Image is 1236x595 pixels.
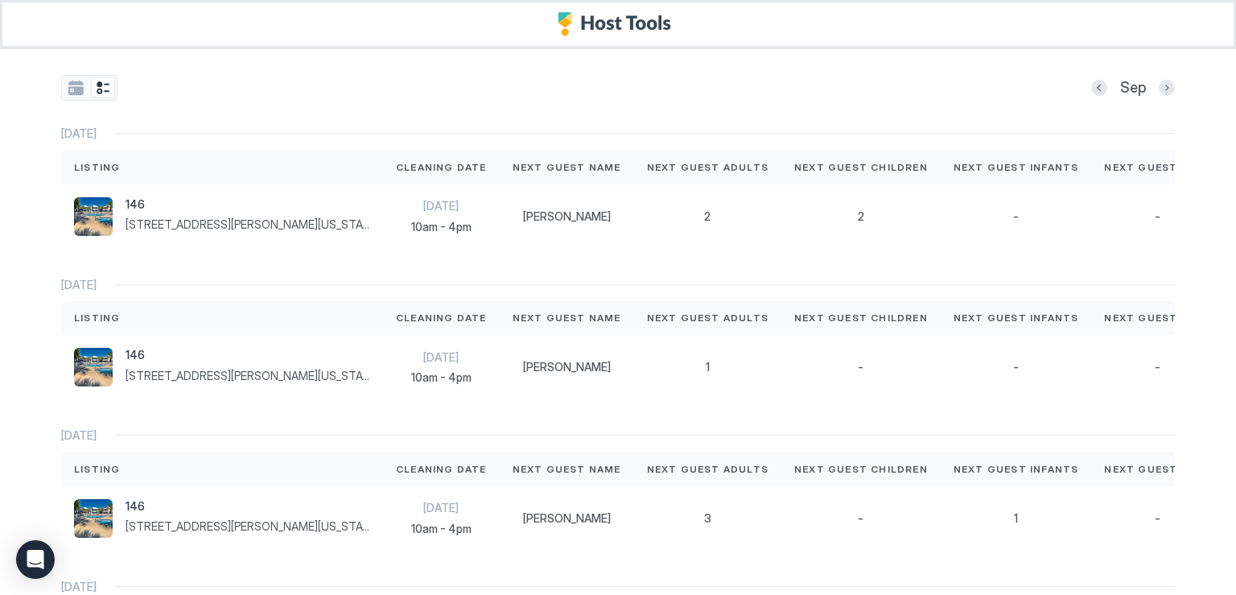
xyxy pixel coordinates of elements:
span: [STREET_ADDRESS][PERSON_NAME][US_STATE] [126,519,370,534]
span: Next Guest Name [513,311,621,325]
div: listing image [74,348,113,386]
div: tab-group [61,75,117,101]
span: [DATE] [396,199,487,213]
span: - [1155,360,1160,374]
span: Next Guest Pets [1104,462,1210,477]
span: Listing [74,160,120,175]
span: Cleaning Date [396,311,487,325]
span: [PERSON_NAME] [523,209,611,224]
span: Next Guest Infants [954,462,1079,477]
span: 1 [706,360,710,374]
span: 1 [1014,511,1018,526]
span: Next Guest Pets [1104,160,1210,175]
div: Open Intercom Messenger [16,540,55,579]
span: Next Guest Children [794,160,928,175]
span: [DATE] [61,126,97,141]
span: [DATE] [61,278,97,292]
span: [PERSON_NAME] [523,360,611,374]
span: Next Guest Adults [647,462,768,477]
span: Sep [1120,79,1146,97]
span: Next Guest Adults [647,160,768,175]
span: 10am - 4pm [396,370,487,385]
span: Next Guest Infants [954,311,1079,325]
span: Next Guest Pets [1104,311,1210,325]
span: [STREET_ADDRESS][PERSON_NAME][US_STATE] [126,217,370,232]
span: 10am - 4pm [396,220,487,234]
span: Next Guest Adults [647,311,768,325]
span: Next Guest Name [513,160,621,175]
span: 3 [704,511,711,526]
span: [DATE] [61,580,97,594]
span: Next Guest Infants [954,160,1079,175]
span: Next Guest Children [794,462,928,477]
span: [DATE] [396,350,487,365]
div: listing image [74,499,113,538]
span: 2 [704,209,711,224]
span: - [1013,360,1019,374]
span: [PERSON_NAME] [523,511,611,526]
button: Previous month [1091,80,1107,96]
span: - [1013,209,1019,224]
div: listing image [74,197,113,236]
span: [DATE] [61,428,97,443]
button: Next month [1159,80,1175,96]
span: Listing [74,311,120,325]
span: - [1155,511,1160,526]
span: - [1155,209,1160,224]
span: Cleaning Date [396,462,487,477]
span: Next Guest Name [513,462,621,477]
span: [DATE] [396,501,487,515]
span: Listing [74,462,120,477]
span: - [858,360,863,374]
span: 10am - 4pm [396,522,487,536]
span: 2 [858,209,864,224]
span: 146 [126,348,370,362]
span: Cleaning Date [396,160,487,175]
span: 146 [126,499,370,514]
span: 146 [126,197,370,212]
span: [STREET_ADDRESS][PERSON_NAME][US_STATE] [126,369,370,383]
span: Next Guest Children [794,311,928,325]
a: Host Tools Logo [558,12,678,36]
span: - [858,511,863,526]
